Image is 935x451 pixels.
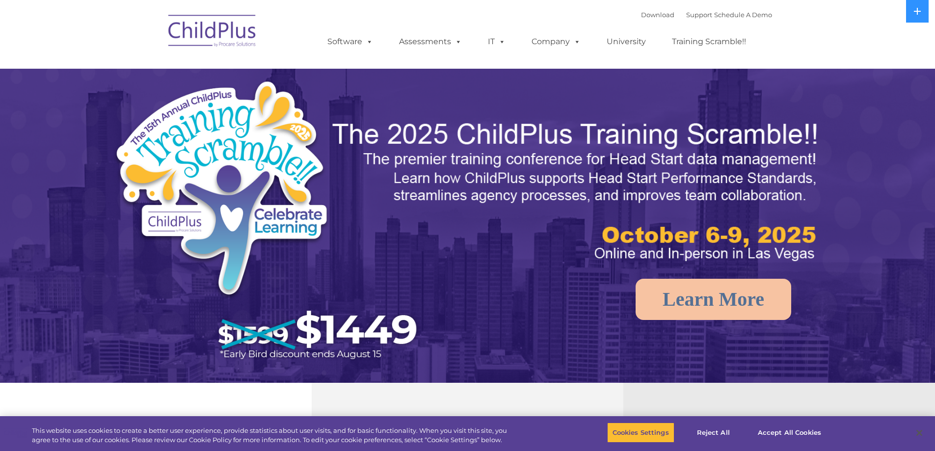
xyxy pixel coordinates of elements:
[318,32,383,52] a: Software
[636,279,791,320] a: Learn More
[32,426,514,445] div: This website uses cookies to create a better user experience, provide statistics about user visit...
[607,423,674,443] button: Cookies Settings
[714,11,772,19] a: Schedule A Demo
[686,11,712,19] a: Support
[641,11,772,19] font: |
[136,65,166,72] span: Last name
[163,8,262,57] img: ChildPlus by Procare Solutions
[597,32,656,52] a: University
[136,105,178,112] span: Phone number
[389,32,472,52] a: Assessments
[662,32,756,52] a: Training Scramble!!
[641,11,674,19] a: Download
[908,422,930,444] button: Close
[522,32,590,52] a: Company
[478,32,515,52] a: IT
[683,423,744,443] button: Reject All
[752,423,827,443] button: Accept All Cookies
